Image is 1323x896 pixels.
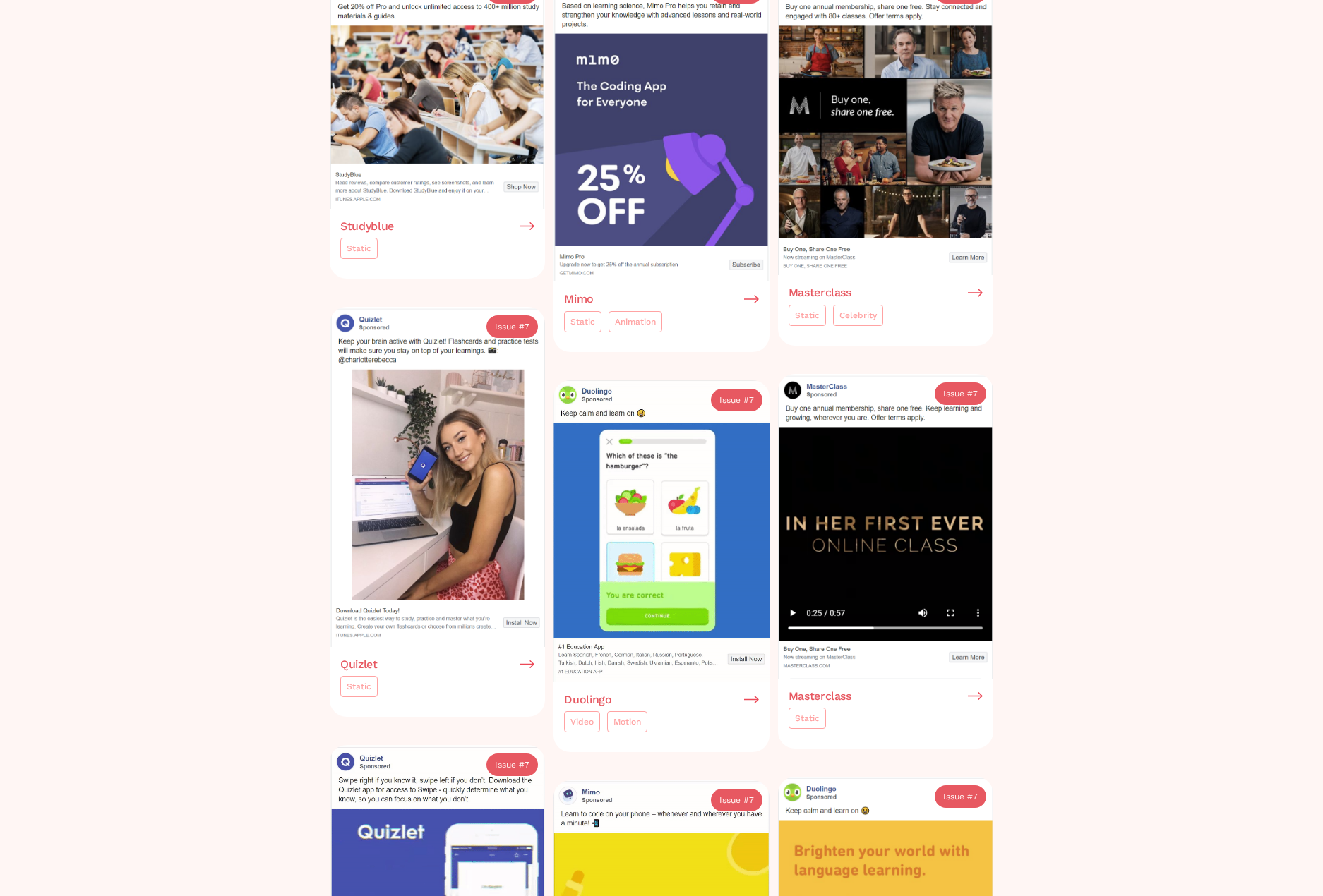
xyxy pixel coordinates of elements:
h3: Quizlet [340,658,378,671]
div: 7 [525,320,529,334]
div: 7 [749,793,754,807]
a: Duolingo [564,694,758,706]
div: Celebrity [839,308,877,322]
h3: Duolingo [564,694,611,706]
div: Issue # [943,789,973,804]
a: Animation [609,311,662,332]
div: Issue # [943,387,973,401]
a: Issue #7 [486,753,538,776]
a: Issue #7 [711,789,762,811]
a: Static [789,305,826,326]
a: Issue #7 [486,315,538,338]
a: Static [340,238,378,259]
div: Issue # [719,793,749,807]
a: Static [340,676,378,697]
a: Motion [607,711,647,732]
a: Masterclass [789,690,983,703]
div: Issue # [495,320,525,334]
h3: Masterclass [789,690,851,703]
a: Quizlet [340,658,534,671]
a: Masterclass [789,286,983,299]
div: 7 [525,758,529,772]
a: Static [789,708,826,729]
div: 7 [749,393,754,407]
div: Static [795,711,820,725]
div: Issue # [495,758,525,772]
div: Static [347,241,371,255]
h3: Mimo [564,293,594,305]
div: Motion [613,715,641,729]
a: Mimo [564,293,758,305]
div: 7 [973,387,978,401]
div: Static [570,315,595,329]
a: Celebrity [833,305,883,326]
h3: Masterclass [789,286,851,299]
a: Studyblue [340,220,534,233]
div: 7 [973,789,978,804]
a: Issue #7 [935,382,986,405]
div: Static [347,679,371,694]
div: Video [570,715,594,729]
div: Static [795,308,820,322]
a: Video [564,711,600,732]
h3: Studyblue [340,220,394,233]
a: Static [564,311,601,332]
a: Issue #7 [935,785,986,808]
div: Animation [615,315,656,329]
div: Issue # [719,393,749,407]
a: Issue #7 [711,389,762,411]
